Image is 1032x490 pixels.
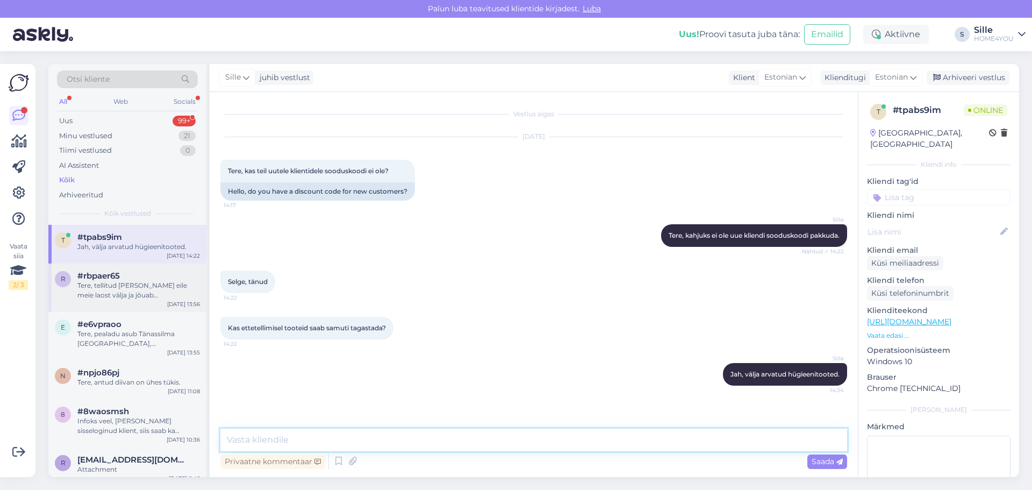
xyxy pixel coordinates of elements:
[77,319,121,329] span: #e6vpraoo
[9,280,28,290] div: 2 / 3
[224,201,264,209] span: 14:17
[77,407,129,416] span: #8waosmsh
[867,317,951,326] a: [URL][DOMAIN_NAME]
[867,372,1010,383] p: Brauser
[180,145,196,156] div: 0
[59,190,103,201] div: Arhiveeritud
[77,232,122,242] span: #tpabs9im
[867,345,1010,356] p: Operatsioonisüsteem
[168,387,200,395] div: [DATE] 11:08
[255,72,310,83] div: juhib vestlust
[59,145,112,156] div: Tiimi vestlused
[59,160,99,171] div: AI Assistent
[224,340,264,348] span: 14:22
[67,74,110,85] span: Otsi kliente
[224,294,264,302] span: 14:22
[77,271,120,281] span: #rbpaer65
[804,24,850,45] button: Emailid
[57,95,69,109] div: All
[60,372,66,380] span: n
[867,383,1010,394] p: Chrome [TECHNICAL_ID]
[867,176,1010,187] p: Kliendi tag'id
[955,27,970,42] div: S
[228,167,389,175] span: Tere, kas teil uutele klientidele sooduskoodi ei ole?
[867,245,1010,256] p: Kliendi email
[867,286,954,301] div: Küsi telefoninumbrit
[77,416,200,436] div: Infoks veel, [PERSON_NAME] sisseloginud klient, siis saab ka tarneaadressi märkida
[77,242,200,252] div: Jah, välja arvatud hügieenitooted.
[867,160,1010,169] div: Kliendi info
[729,72,755,83] div: Klient
[804,216,844,224] span: Sille
[764,72,797,83] span: Estonian
[863,25,929,44] div: Aktiivne
[167,349,200,357] div: [DATE] 13:55
[178,131,196,141] div: 21
[893,104,964,117] div: # tpabs9im
[104,209,151,218] span: Kõik vestlused
[167,252,200,260] div: [DATE] 14:22
[61,459,66,467] span: R
[812,457,843,466] span: Saada
[171,95,198,109] div: Socials
[974,26,1026,43] a: SilleHOME4YOU
[228,324,386,332] span: Kas ettetellimisel tooteid saab samuti tagastada?
[220,182,415,201] div: Hello, do you have a discount code for new customers?
[59,116,73,126] div: Uus
[868,226,998,238] input: Lisa nimi
[61,236,65,244] span: t
[77,465,200,474] div: Attachment
[730,370,840,378] span: Jah, välja arvatud hügieenitooted.
[220,132,847,141] div: [DATE]
[220,455,325,469] div: Privaatne kommentaar
[61,323,65,331] span: e
[867,256,943,271] div: Küsi meiliaadressi
[579,4,604,13] span: Luba
[679,29,699,39] b: Uus!
[173,116,196,126] div: 99+
[867,305,1010,316] p: Klienditeekond
[867,356,1010,367] p: Windows 10
[867,275,1010,286] p: Kliendi telefon
[59,175,75,186] div: Kõik
[225,72,241,83] span: Sille
[927,70,1009,85] div: Arhiveeri vestlus
[875,72,908,83] span: Estonian
[867,189,1010,205] input: Lisa tag
[870,127,989,150] div: [GEOGRAPHIC_DATA], [GEOGRAPHIC_DATA]
[679,28,800,41] div: Proovi tasuta juba täna:
[974,26,1014,34] div: Sille
[802,247,844,255] span: Nähtud ✓ 14:22
[220,109,847,119] div: Vestlus algas
[77,368,119,378] span: #npjo86pj
[877,108,880,116] span: t
[77,455,189,465] span: Rekuke12@gmail.com
[867,405,1010,415] div: [PERSON_NAME]
[77,329,200,349] div: Tere, pealadu asub Tänassilma [GEOGRAPHIC_DATA], [STREET_ADDRESS][PERSON_NAME]
[974,34,1014,43] div: HOME4YOU
[964,104,1007,116] span: Online
[9,242,28,290] div: Vaata siia
[228,278,268,286] span: Selge, tänud
[111,95,130,109] div: Web
[169,474,200,482] div: [DATE] 8:46
[61,410,65,418] span: 8
[167,300,200,308] div: [DATE] 13:56
[867,331,1010,340] p: Vaata edasi ...
[669,231,840,239] span: Tere, kahjuks ei ole uue kliendi sooduskoodi pakkuda.
[804,354,844,363] span: Sille
[9,73,29,93] img: Askly Logo
[61,275,66,283] span: r
[167,436,200,444] div: [DATE] 10:36
[77,281,200,300] div: Tere, tellitud [PERSON_NAME] eile meie laost välja ja jõuab [PERSON_NAME] või hiljemalt homme.
[867,421,1010,432] p: Märkmed
[77,378,200,387] div: Tere, antud diivan on ühes tükis.
[867,210,1010,221] p: Kliendi nimi
[820,72,866,83] div: Klienditugi
[59,131,112,141] div: Minu vestlused
[804,386,844,394] span: 14:34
